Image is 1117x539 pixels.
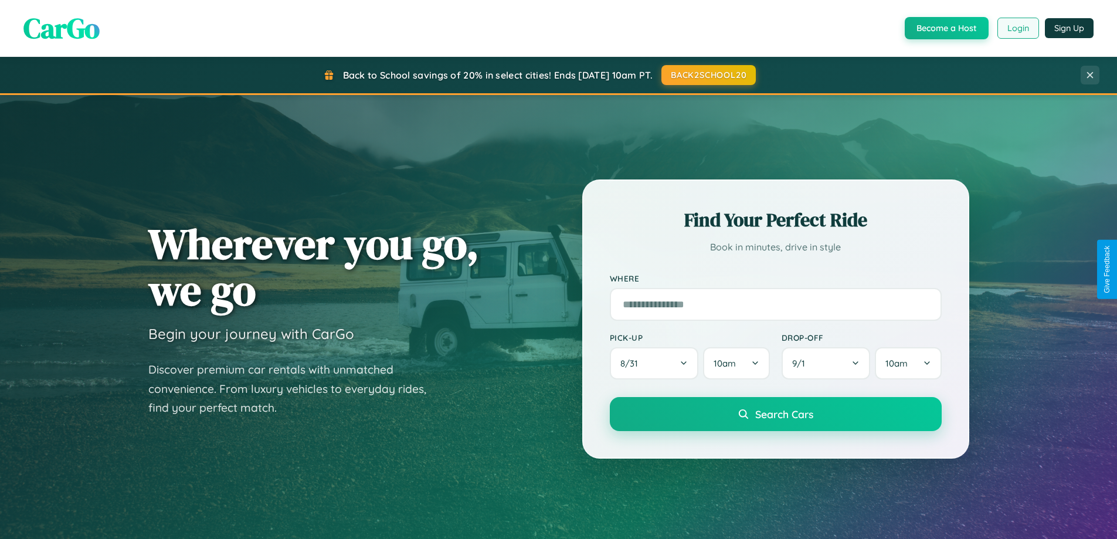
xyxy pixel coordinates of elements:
button: Search Cars [610,397,942,431]
button: BACK2SCHOOL20 [661,65,756,85]
button: Sign Up [1045,18,1094,38]
span: 10am [714,358,736,369]
p: Discover premium car rentals with unmatched convenience. From luxury vehicles to everyday rides, ... [148,360,442,418]
h1: Wherever you go, we go [148,221,479,313]
button: Login [997,18,1039,39]
span: 10am [885,358,908,369]
span: Back to School savings of 20% in select cities! Ends [DATE] 10am PT. [343,69,653,81]
span: 9 / 1 [792,358,811,369]
span: Search Cars [755,408,813,421]
div: Give Feedback [1103,246,1111,293]
label: Drop-off [782,333,942,343]
h2: Find Your Perfect Ride [610,207,942,233]
span: CarGo [23,9,100,48]
button: 10am [703,347,769,379]
button: Become a Host [905,17,989,39]
button: 10am [875,347,941,379]
label: Where [610,273,942,283]
button: 9/1 [782,347,871,379]
button: 8/31 [610,347,699,379]
span: 8 / 31 [620,358,644,369]
h3: Begin your journey with CarGo [148,325,354,343]
p: Book in minutes, drive in style [610,239,942,256]
label: Pick-up [610,333,770,343]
